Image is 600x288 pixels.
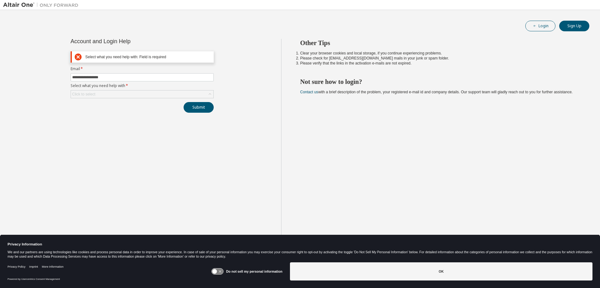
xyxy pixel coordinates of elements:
button: Login [525,21,555,31]
div: Account and Login Help [71,39,185,44]
li: Clear your browser cookies and local storage, if you continue experiencing problems. [300,51,578,56]
button: Submit [184,102,214,113]
h2: Not sure how to login? [300,78,578,86]
button: Sign Up [559,21,589,31]
li: Please check for [EMAIL_ADDRESS][DOMAIN_NAME] mails in your junk or spam folder. [300,56,578,61]
label: Select what you need help with [71,83,214,88]
div: Click to select [71,90,213,98]
label: Email [71,66,214,71]
div: Click to select [72,92,95,97]
a: Contact us [300,90,318,94]
div: Select what you need help with: Field is required [85,55,211,59]
span: with a brief description of the problem, your registered e-mail id and company details. Our suppo... [300,90,573,94]
h2: Other Tips [300,39,578,47]
li: Please verify that the links in the activation e-mails are not expired. [300,61,578,66]
img: Altair One [3,2,82,8]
